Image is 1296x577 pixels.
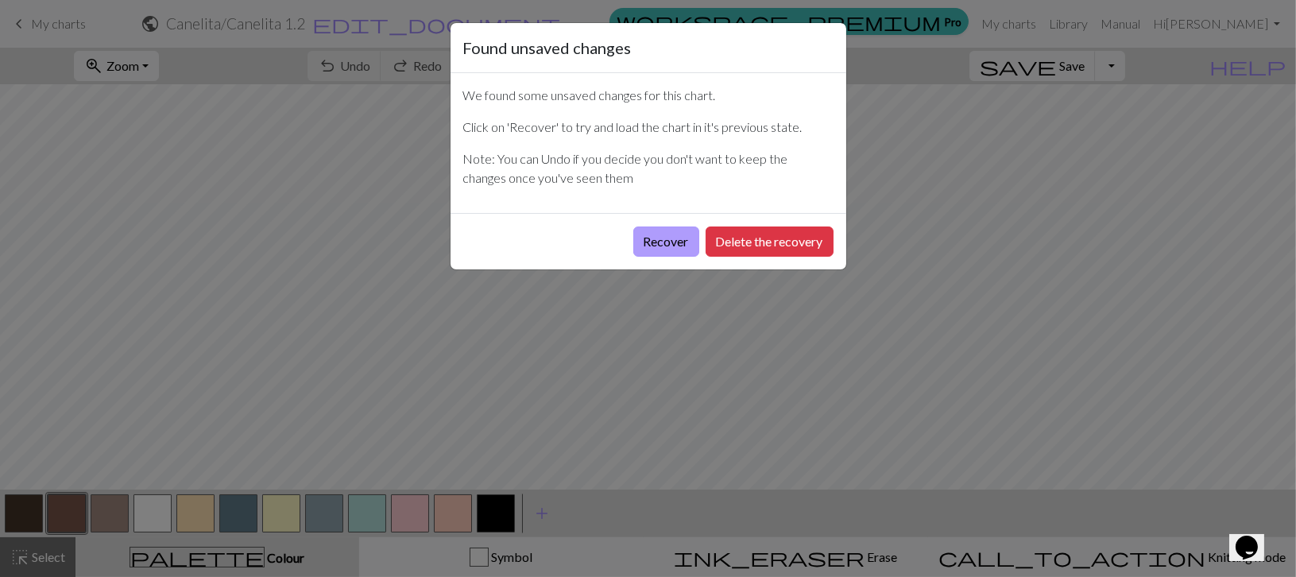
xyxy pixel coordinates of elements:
[463,86,834,105] p: We found some unsaved changes for this chart.
[463,149,834,188] p: Note: You can Undo if you decide you don't want to keep the changes once you've seen them
[633,227,699,257] button: Recover
[1229,513,1280,561] iframe: chat widget
[463,118,834,137] p: Click on 'Recover' to try and load the chart in it's previous state.
[463,36,632,60] h5: Found unsaved changes
[706,227,834,257] button: Delete the recovery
